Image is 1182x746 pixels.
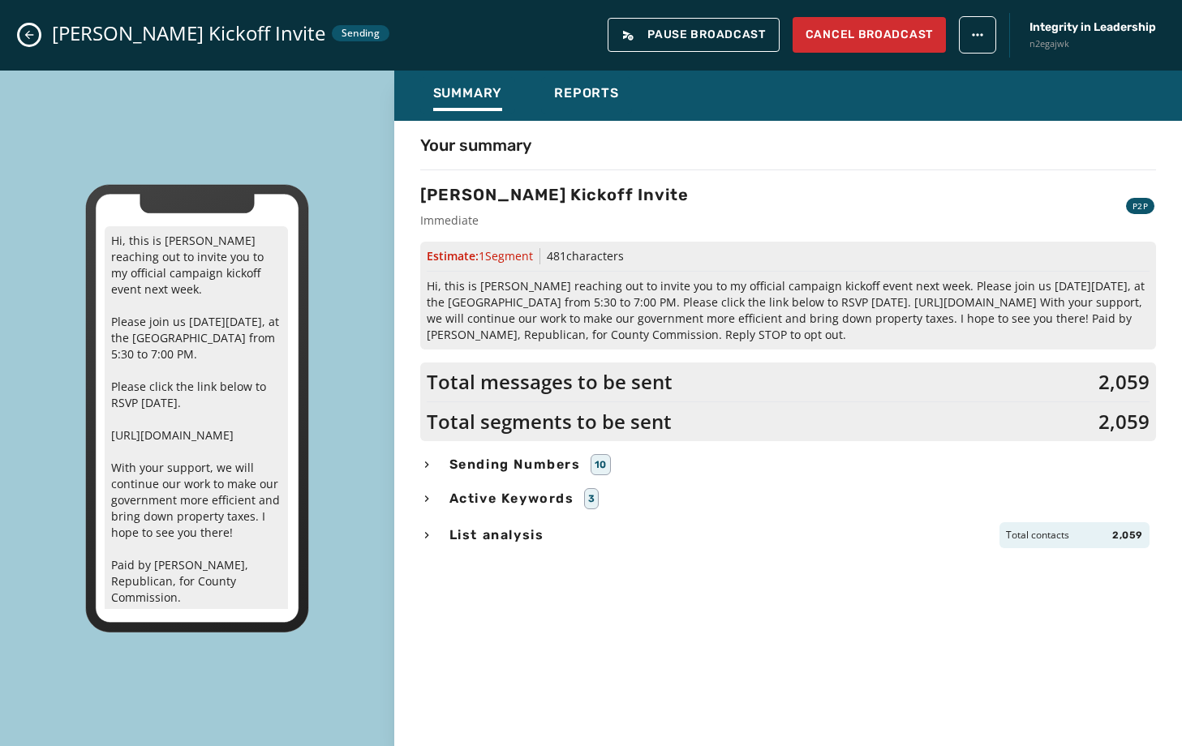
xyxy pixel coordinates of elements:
span: Active Keywords [446,489,578,508]
button: List analysisTotal contacts2,059 [420,522,1156,548]
button: Active Keywords3 [420,488,1156,509]
h3: [PERSON_NAME] Kickoff Invite [420,183,689,206]
span: Sending Numbers [446,455,584,474]
span: Cancel Broadcast [806,27,933,43]
span: Hi, this is [PERSON_NAME] reaching out to invite you to my official campaign kickoff event next w... [427,278,1150,343]
span: Summary [433,85,503,101]
span: Integrity in Leadership [1029,19,1156,36]
button: Cancel Broadcast [793,17,946,53]
div: P2P [1126,198,1154,214]
button: Summary [420,77,516,114]
div: 3 [584,488,600,509]
button: broadcast action menu [959,16,996,54]
span: List analysis [446,525,548,545]
span: 1 Segment [479,248,533,264]
button: Reports [541,77,632,114]
button: Pause Broadcast [608,18,780,52]
span: Total segments to be sent [427,409,672,435]
span: 2,059 [1112,529,1143,542]
span: [PERSON_NAME] Kickoff Invite [52,20,325,46]
span: n2egajwk [1029,37,1156,51]
span: Reports [554,85,619,101]
button: Sending Numbers10 [420,454,1156,475]
span: Immediate [420,212,689,229]
div: 10 [591,454,611,475]
span: Total messages to be sent [427,369,673,395]
span: Sending [342,27,380,40]
span: Total contacts [1006,529,1069,542]
span: 2,059 [1098,369,1150,395]
h4: Your summary [420,134,531,156]
span: Estimate: [427,248,533,264]
span: 2,059 [1098,409,1150,435]
span: Pause Broadcast [621,28,766,41]
span: 481 characters [547,248,624,264]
